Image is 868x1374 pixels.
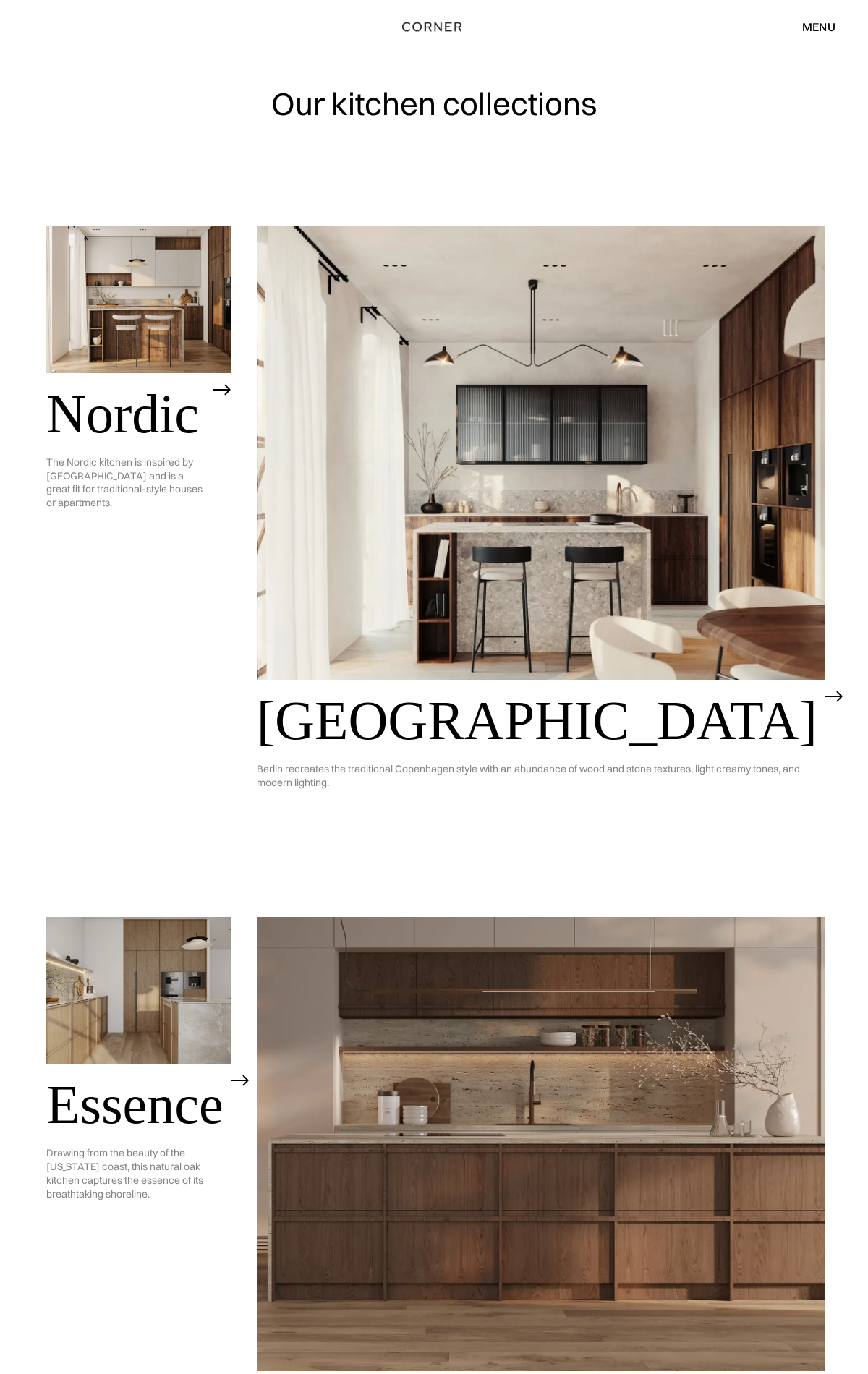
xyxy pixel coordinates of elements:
h2: Nordic [46,384,205,445]
div: menu [802,21,835,33]
p: Berlin recreates the traditional Copenhagen style with an abundance of wood and stone textures, l... [257,751,817,801]
a: EssenceDrawing from the beauty of the [US_STATE] coast, this natural oak kitchen captures the ess... [46,917,231,1302]
h1: Our kitchen collections [271,87,597,121]
p: Drawing from the beauty of the [US_STATE] coast, this natural oak kitchen captures the essence of... [46,1135,224,1212]
p: The Nordic kitchen is inspired by [GEOGRAPHIC_DATA] and is a great fit for traditional-style hous... [46,445,205,521]
h2: Essence [46,1075,224,1135]
a: [GEOGRAPHIC_DATA]Berlin recreates the traditional Copenhagen style with an abundance of wood and ... [257,226,825,890]
div: menu [788,14,835,39]
h2: [GEOGRAPHIC_DATA] [257,691,817,751]
a: NordicThe Nordic kitchen is inspired by [GEOGRAPHIC_DATA] and is a great fit for traditional-styl... [46,226,231,611]
a: home [331,17,537,36]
